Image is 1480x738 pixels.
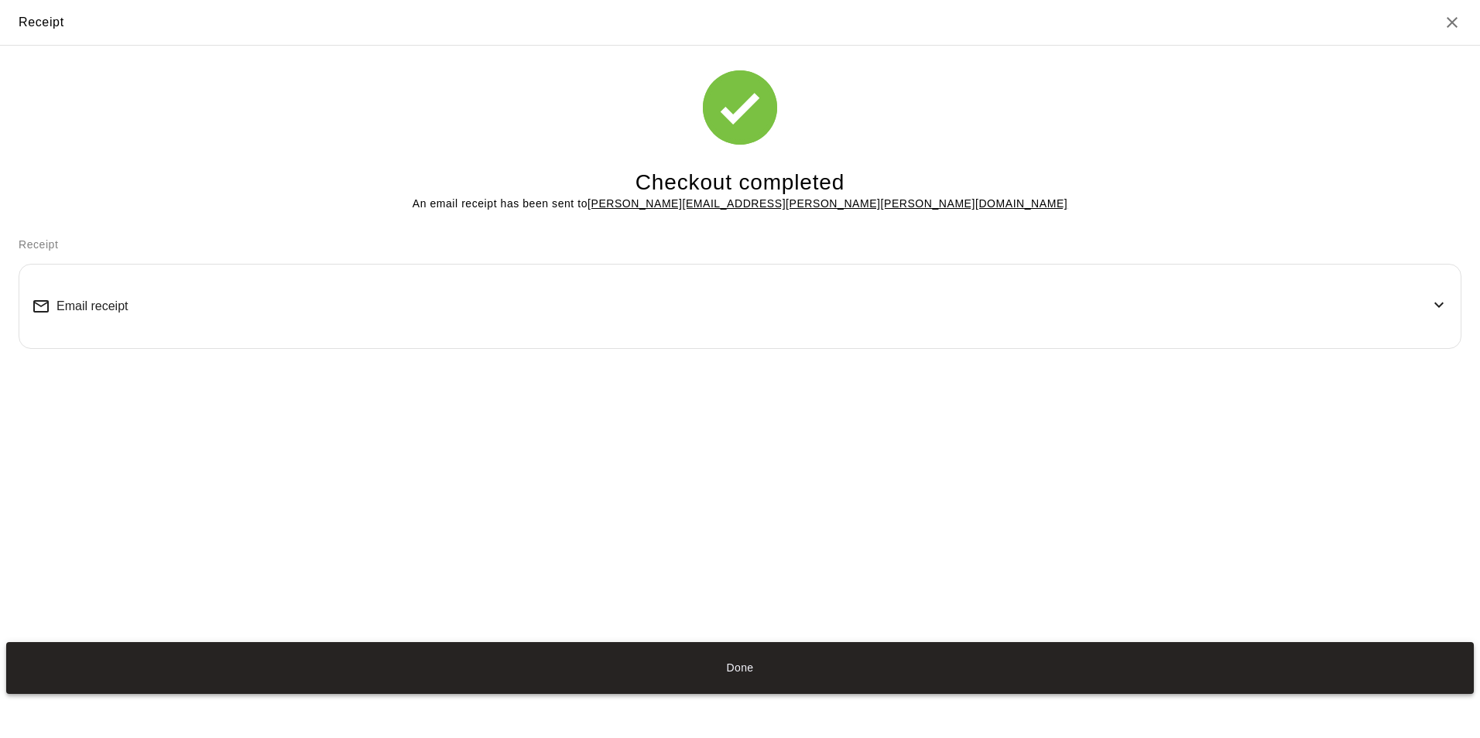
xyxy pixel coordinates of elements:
[1443,13,1461,32] button: Close
[19,12,64,32] div: Receipt
[6,642,1474,694] button: Done
[413,196,1068,212] p: An email receipt has been sent to
[636,169,844,196] h4: Checkout completed
[19,237,1461,253] p: Receipt
[57,299,128,313] span: Email receipt
[588,197,1067,210] u: [PERSON_NAME][EMAIL_ADDRESS][PERSON_NAME][PERSON_NAME][DOMAIN_NAME]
